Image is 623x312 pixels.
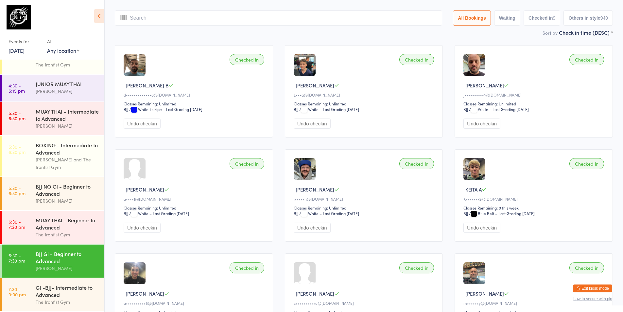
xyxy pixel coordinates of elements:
span: [PERSON_NAME] [296,290,334,297]
div: Checked in [569,158,604,169]
a: 5:30 -6:30 pmMUAY THAI - Intermediate to Advanced[PERSON_NAME] [2,102,104,135]
button: Exit kiosk mode [573,284,612,292]
time: 5:30 - 6:30 pm [9,144,26,155]
span: KEITA A [465,186,482,193]
span: / White 1 stripe – Last Grading [DATE] [129,106,202,112]
time: 6:30 - 7:30 pm [9,219,25,229]
button: Undo checkin [294,223,331,233]
div: BJJ NO Gi - Beginner to Advanced [36,183,99,197]
div: Checked in [569,54,604,65]
time: 5:30 - 6:30 pm [9,110,26,121]
span: [PERSON_NAME] [465,82,504,89]
div: d•••••••••••••8@[DOMAIN_NAME] [124,92,266,98]
div: Classes Remaining: Unlimited [294,101,436,106]
div: GI -BJJ- Intermediate to Advanced [36,284,99,298]
img: image1754276822.png [463,158,485,180]
img: The Ironfist Gym [7,5,31,29]
div: Check in time (DESC) [559,29,613,36]
div: MUAY THAI - Intermediate to Advanced [36,108,99,122]
img: image1746683297.png [124,262,146,284]
span: [PERSON_NAME] [296,186,334,193]
div: BJJ [463,211,468,216]
div: Checked in [399,262,434,273]
input: Search [115,10,442,26]
img: image1711312416.png [463,54,485,76]
span: [PERSON_NAME] [126,186,164,193]
div: Checked in [399,54,434,65]
span: / Blue Belt – Last Grading [DATE] [469,211,535,216]
img: image1713776413.png [124,54,146,76]
time: 6:30 - 7:30 pm [9,253,25,263]
div: [PERSON_NAME] [36,265,99,272]
span: / White – Last Grading [DATE] [299,106,359,112]
div: BOXING - Intermediate to Advanced [36,141,99,156]
img: image1711316076.png [294,158,316,180]
button: All Bookings [453,10,491,26]
span: [PERSON_NAME] [296,82,334,89]
a: 7:30 -9:00 pmGI -BJJ- Intermediate to AdvancedThe Ironfist Gym [2,278,104,311]
div: [PERSON_NAME] and The Ironfist Gym [36,156,99,171]
div: Events for [9,36,41,47]
button: Undo checkin [124,119,161,129]
span: [PERSON_NAME] [465,290,504,297]
a: 4:30 -5:15 pmJUNIOR MUAY THAI[PERSON_NAME] [2,75,104,101]
div: Any location [47,47,79,54]
div: Classes Remaining: Unlimited [463,101,606,106]
div: a••••••••••8@[DOMAIN_NAME] [124,300,266,306]
div: The Ironfist Gym [36,298,99,306]
img: image1711338345.png [294,54,316,76]
div: At [47,36,79,47]
time: 5:30 - 6:30 pm [9,185,26,196]
div: Classes Remaining: 0 this week [463,205,606,211]
button: Undo checkin [294,119,331,129]
div: K•••••••2@[DOMAIN_NAME] [463,196,606,202]
label: Sort by [543,29,558,36]
div: BJJ [124,211,128,216]
div: Checked in [399,158,434,169]
div: a••••1@[DOMAIN_NAME] [124,196,266,202]
button: Undo checkin [463,223,500,233]
div: JUNIOR MUAY THAI [36,80,99,87]
time: 7:30 - 9:00 pm [9,286,26,297]
button: how to secure with pin [573,297,612,301]
div: BJJ [294,211,298,216]
div: The Ironfist Gym [36,61,99,68]
div: The Ironfist Gym [36,231,99,238]
div: Checked in [569,262,604,273]
button: Waiting [494,10,520,26]
div: Checked in [230,54,264,65]
a: 5:30 -6:30 pmBOXING - Intermediate to Advanced[PERSON_NAME] and The Ironfist Gym [2,136,104,176]
button: Others in style940 [563,10,613,26]
div: m••••••y@[DOMAIN_NAME] [463,300,606,306]
div: MUAY THAI - Beginner to Advanced [36,216,99,231]
div: Checked in [230,158,264,169]
div: [PERSON_NAME] [36,197,99,205]
div: j•••••n@[DOMAIN_NAME] [294,196,436,202]
span: [PERSON_NAME] B [126,82,168,89]
div: j••••••••••1@[DOMAIN_NAME] [463,92,606,98]
div: [PERSON_NAME] [36,122,99,130]
a: 6:30 -7:30 pmBJJ Gi - Beginner to Advanced[PERSON_NAME] [2,245,104,278]
div: Checked in [230,262,264,273]
a: [DATE] [9,47,25,54]
div: BJJ [124,106,128,112]
div: 940 [600,15,608,21]
button: Undo checkin [463,119,500,129]
button: Checked in9 [524,10,561,26]
button: Undo checkin [124,223,161,233]
div: 9 [553,15,556,21]
span: / White – Last Grading [DATE] [469,106,529,112]
div: Classes Remaining: Unlimited [124,101,266,106]
div: Classes Remaining: Unlimited [124,205,266,211]
div: c••••••••••e@[DOMAIN_NAME] [294,300,436,306]
img: image1715146580.png [463,262,485,284]
div: BJJ [463,106,468,112]
div: BJJ [294,106,298,112]
div: BJJ Gi - Beginner to Advanced [36,250,99,265]
a: 5:30 -6:30 pmBJJ NO Gi - Beginner to Advanced[PERSON_NAME] [2,177,104,210]
div: Classes Remaining: Unlimited [294,205,436,211]
div: [PERSON_NAME] [36,87,99,95]
span: [PERSON_NAME] [126,290,164,297]
time: 4:30 - 5:30 pm [9,49,26,60]
span: / White – Last Grading [DATE] [129,211,189,216]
